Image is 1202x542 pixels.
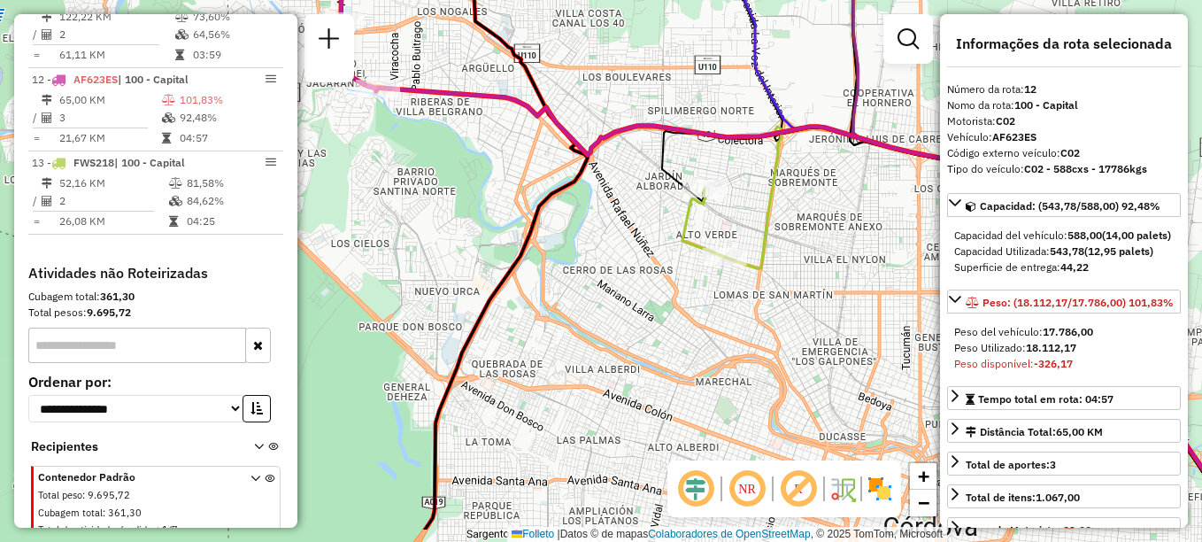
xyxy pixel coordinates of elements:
a: Total de itens:1.067,00 [947,484,1181,508]
i: % de utilização da cubagem [162,112,175,123]
td: 2 [58,26,174,43]
strong: AF623ES [992,130,1036,143]
font: 84,62% [187,194,224,207]
strong: 18.112,17 [1026,341,1076,354]
div: Total pesos: [28,305,283,321]
div: Código externo veículo: [947,145,1181,161]
div: Número da rota: [947,81,1181,97]
td: / [32,109,41,127]
div: Jornada Motorista: 09:00 [966,523,1091,538]
a: Alejar [910,490,936,516]
span: Total peso [38,489,82,501]
span: Exibir rótulo [777,468,820,510]
div: Cubagem total: [28,289,283,305]
span: | 100 - Capital [114,156,185,169]
div: Capacidad: (543,78/588,00) 92,48% [947,221,1181,283]
span: AF623ES [73,73,118,86]
h4: Informações da rota selecionada [947,35,1181,52]
div: Datos © de mapas , © 2025 TomTom, Microsoft [507,527,947,542]
i: Distância Total [42,12,52,22]
a: Capacidad: (543,78/588,00) 92,48% [947,193,1181,217]
td: 73,60% [192,8,276,26]
td: 04:57 [179,129,276,147]
span: Total de aportes: [966,458,1056,471]
strong: 44,22 [1060,260,1089,274]
span: 65,00 KM [1056,425,1103,438]
td: 81,58% [186,174,275,192]
span: Ocultar deslocamento [674,468,717,510]
a: Tempo total em rota: 04:57 [947,386,1181,410]
td: 03:59 [192,46,276,64]
strong: 100 - Capital [1014,98,1078,112]
span: 9.695,72 [88,489,130,501]
span: Contenedor Padrão [38,469,229,485]
strong: C02 [996,114,1015,128]
strong: 3 [1050,458,1056,471]
td: 61,11 KM [58,46,174,64]
span: Peso del vehículo: [954,325,1093,338]
a: Peso: (18.112,17/17.786,00) 101,83% [947,290,1181,314]
span: − [918,492,929,514]
i: % de utilização do peso [169,178,182,189]
a: Jornada Motorista: 09:00 [947,517,1181,541]
td: 26,08 KM [58,213,168,230]
font: Distância Total: [980,425,1103,438]
span: Peso: (18.112,17/17.786,00) 101,83% [982,296,1174,309]
strong: (14,00 palets) [1102,228,1171,242]
div: Superficie de entrega: [954,259,1174,275]
img: Exibir/Ocultar setores [866,475,894,503]
i: % de utilização do peso [162,95,175,105]
strong: 12 [1024,82,1036,96]
div: Nomo da rota: [947,97,1181,113]
td: 65,00 KM [58,91,161,109]
span: | [558,528,560,540]
td: = [32,213,41,230]
td: 122,22 KM [58,8,174,26]
a: Total de aportes:3 [947,452,1181,476]
img: Fluxo de ruas [828,475,857,503]
div: Total de itens: [966,490,1080,506]
i: Distância Total [42,178,52,189]
td: 52,16 KM [58,174,168,192]
font: Motorista: [947,114,1015,128]
span: : [82,489,85,501]
font: 13 - [32,156,51,169]
a: Distância Total:65,00 KM [947,419,1181,443]
a: Folleto [512,528,554,540]
label: Ordenar por: [28,371,283,392]
a: Acercar [910,463,936,490]
td: 04:25 [186,213,275,230]
span: Capacidad: (543,78/588,00) 92,48% [980,199,1160,213]
i: Tempo total em rota [162,133,171,143]
strong: C02 [1060,146,1080,159]
i: Distância Total [42,95,52,105]
i: % de utilização do peso [175,12,189,22]
strong: 543,78 [1050,244,1084,258]
strong: C02 - 588cxs - 17786kgs [1024,162,1147,175]
a: Exibir filtros [890,21,926,57]
button: Ordem crescente [243,395,271,422]
i: % de utilização da cubagem [169,196,182,206]
font: 12 - [32,73,51,86]
div: Tipo do veículo: [947,161,1181,177]
div: Peso disponível: [954,356,1174,372]
h4: Atividades não Roteirizadas [28,265,283,282]
span: Cubagem total [38,507,103,519]
div: Peso: (18.112,17/17.786,00) 101,83% [947,317,1181,379]
font: Peso Utilizado: [954,341,1076,354]
a: Nova sessão e pesquisa [312,21,347,61]
span: Recipientes [31,437,231,456]
font: Vehículo: [947,130,1036,143]
td: 21,67 KM [58,129,161,147]
td: = [32,46,41,64]
i: Total de Atividades [42,29,52,40]
td: / [32,26,41,43]
span: 1/7 [162,523,178,536]
strong: (12,95 palets) [1084,244,1153,258]
i: Total de Atividades [42,196,52,206]
span: 361,30 [108,507,142,519]
span: : [103,507,105,519]
td: 101,83% [179,91,276,109]
strong: 1.067,00 [1036,491,1080,504]
span: : [157,523,159,536]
